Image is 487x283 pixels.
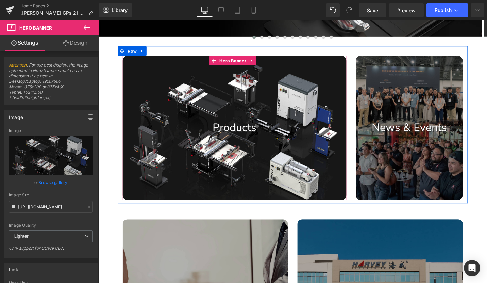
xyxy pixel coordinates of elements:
[38,176,67,188] a: Browse gallery
[435,7,452,13] span: Publish
[471,3,484,17] button: More
[9,193,93,197] div: Image Src
[19,25,52,31] span: Hero Banner
[127,38,158,48] span: Hero Banner
[273,106,386,121] p: News & Events
[112,7,128,13] span: Library
[464,260,480,276] div: Open Intercom Messenger
[51,35,100,51] a: Design
[14,233,29,239] b: Lighter
[9,128,93,133] div: Image
[389,3,424,17] a: Preview
[213,3,229,17] a: Laptop
[9,263,18,272] div: Link
[158,38,167,48] a: Expand / Collapse
[397,7,416,14] span: Preview
[9,223,93,228] div: Image Quality
[9,201,93,213] input: Link
[229,3,246,17] a: Tablet
[9,62,93,105] span: : For the best display, the image uploaded in Hero banner should have dimensions* as below: Deskt...
[26,106,263,121] p: Products
[326,3,340,17] button: Undo
[9,111,23,120] div: Image
[9,246,93,256] div: Only support for UCare CDN
[9,62,27,68] a: Attention
[20,10,86,16] span: [[PERSON_NAME] GPs 2] Home Page [DATE]
[426,3,468,17] button: Publish
[42,27,51,38] a: Expand / Collapse
[99,3,132,17] a: New Library
[30,27,43,38] span: Row
[342,3,356,17] button: Redo
[9,179,93,186] div: or
[20,3,99,9] a: Home Pages
[246,3,262,17] a: Mobile
[197,3,213,17] a: Desktop
[367,7,378,14] span: Save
